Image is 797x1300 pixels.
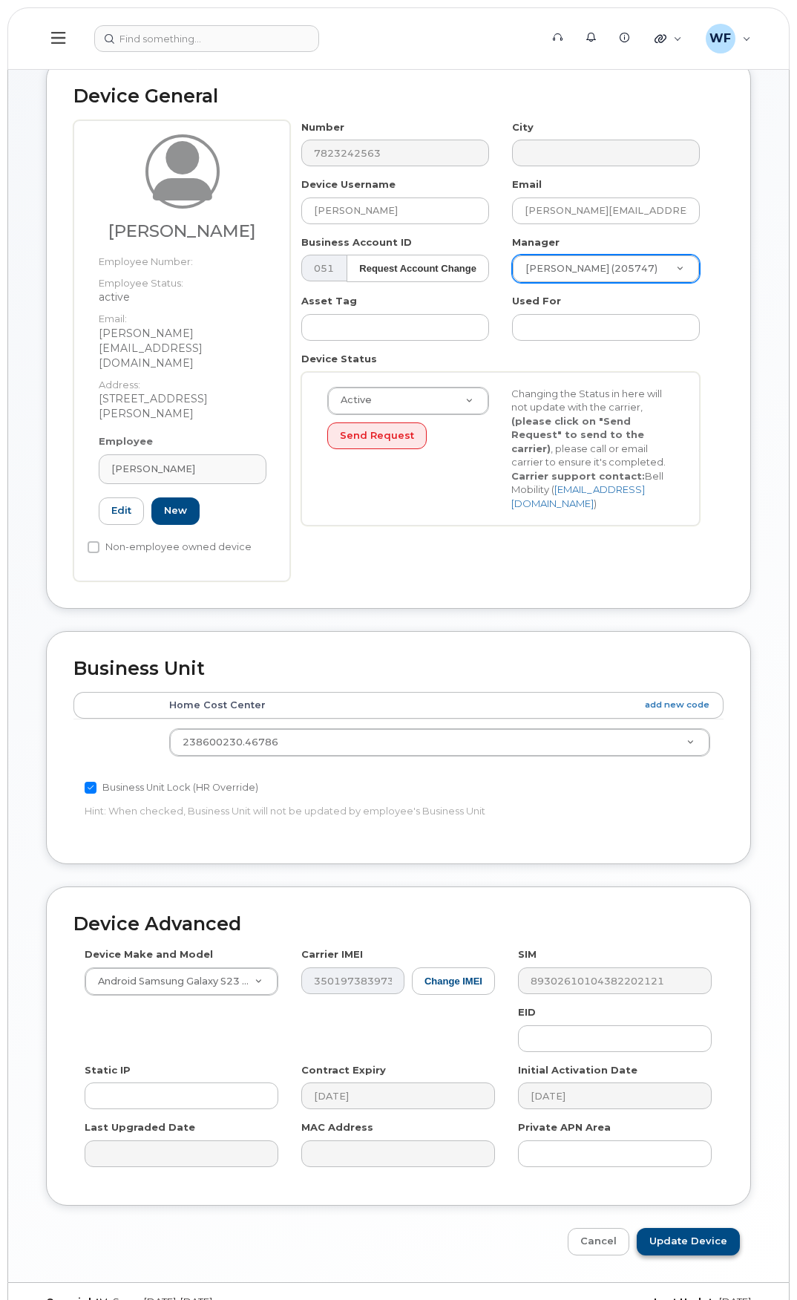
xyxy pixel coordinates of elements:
[151,497,200,525] a: New
[88,538,252,556] label: Non-employee owned device
[301,120,344,134] label: Number
[412,967,495,995] button: Change IMEI
[518,1120,611,1134] label: Private APN Area
[511,483,645,509] a: [EMAIL_ADDRESS][DOMAIN_NAME]
[512,177,542,192] label: Email
[99,304,266,326] dt: Email:
[513,255,699,282] a: [PERSON_NAME] (205747)
[709,30,731,48] span: WF
[99,222,266,241] h3: [PERSON_NAME]
[85,968,278,995] a: Android Samsung Galaxy S23 FE
[85,779,258,797] label: Business Unit Lock (HR Override)
[99,434,153,448] label: Employee
[301,235,412,249] label: Business Account ID
[511,470,645,482] strong: Carrier support contact:
[332,393,372,407] span: Active
[301,294,357,308] label: Asset Tag
[99,247,266,269] dt: Employee Number:
[73,914,724,935] h2: Device Advanced
[511,415,644,454] strong: (please click on "Send Request" to send to the carrier)
[637,1228,740,1255] input: Update Device
[85,947,213,961] label: Device Make and Model
[301,1063,386,1077] label: Contract Expiry
[359,263,476,274] strong: Request Account Change
[89,975,255,988] span: Android Samsung Galaxy S23 FE
[645,699,709,711] a: add new code
[327,422,427,450] button: Send Request
[301,177,396,192] label: Device Username
[85,804,495,818] p: Hint: When checked, Business Unit will not be updated by employee's Business Unit
[512,294,561,308] label: Used For
[99,497,144,525] a: Edit
[85,1063,131,1077] label: Static IP
[500,387,684,511] div: Changing the Status in here will not update with the carrier, , please call or email carrier to e...
[695,24,761,53] div: William Feaver
[111,462,195,476] span: [PERSON_NAME]
[99,290,266,304] dd: active
[568,1228,629,1255] a: Cancel
[88,541,99,553] input: Non-employee owned device
[301,1120,373,1134] label: MAC Address
[512,120,534,134] label: City
[73,86,724,107] h2: Device General
[156,692,724,719] th: Home Cost Center
[518,947,537,961] label: SIM
[99,454,266,484] a: [PERSON_NAME]
[183,736,278,748] span: 238600230.46786
[99,370,266,392] dt: Address:
[99,326,266,370] dd: [PERSON_NAME][EMAIL_ADDRESS][DOMAIN_NAME]
[516,262,657,275] span: [PERSON_NAME] (205747)
[328,388,488,414] a: Active
[301,352,377,366] label: Device Status
[85,782,96,794] input: Business Unit Lock (HR Override)
[73,659,724,679] h2: Business Unit
[85,1120,195,1134] label: Last Upgraded Date
[99,391,266,421] dd: [STREET_ADDRESS][PERSON_NAME]
[518,1005,536,1019] label: EID
[170,729,709,756] a: 238600230.46786
[99,269,266,290] dt: Employee Status:
[301,947,363,961] label: Carrier IMEI
[94,25,319,52] input: Find something...
[512,235,560,249] label: Manager
[644,24,692,53] div: Quicklinks
[347,255,489,282] button: Request Account Change
[518,1063,637,1077] label: Initial Activation Date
